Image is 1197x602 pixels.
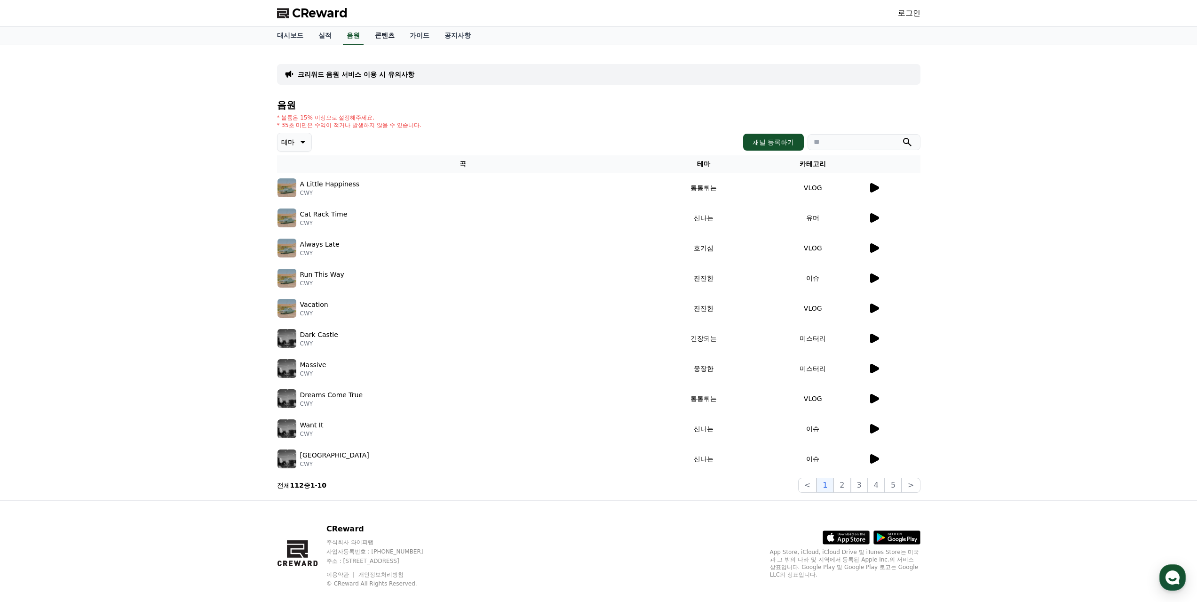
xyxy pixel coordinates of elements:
td: VLOG [758,173,868,203]
img: music [277,419,296,438]
a: 음원 [343,27,364,45]
button: < [798,478,816,493]
p: Always Late [300,240,340,249]
p: Dark Castle [300,330,338,340]
td: 이슈 [758,263,868,293]
p: 주소 : [STREET_ADDRESS] [326,557,441,565]
td: 신나는 [649,414,758,444]
td: 잔잔한 [649,293,758,323]
button: 3 [851,478,868,493]
button: 1 [816,478,833,493]
a: 크리워드 음원 서비스 이용 시 유의사항 [298,70,414,79]
p: Massive [300,360,326,370]
p: * 볼륨은 15% 이상으로 설정해주세요. [277,114,422,121]
p: © CReward All Rights Reserved. [326,580,441,587]
a: 콘텐츠 [367,27,402,45]
img: music [277,359,296,378]
a: 개인정보처리방침 [358,571,404,578]
td: VLOG [758,233,868,263]
td: 호기심 [649,233,758,263]
p: CWY [300,460,369,468]
p: CWY [300,400,363,408]
p: 전체 중 - [277,481,327,490]
button: 2 [833,478,850,493]
p: Run This Way [300,270,344,280]
td: 이슈 [758,414,868,444]
td: 통통튀는 [649,173,758,203]
td: 이슈 [758,444,868,474]
img: music [277,299,296,318]
p: CWY [300,430,324,438]
td: VLOG [758,293,868,323]
button: 5 [885,478,902,493]
strong: 10 [317,482,326,489]
td: 미스터리 [758,323,868,353]
p: Vacation [300,300,328,310]
p: CWY [300,310,328,317]
img: music [277,209,296,227]
th: 테마 [649,155,758,173]
img: music [277,389,296,408]
td: 신나는 [649,444,758,474]
p: CReward [326,523,441,535]
p: 사업자등록번호 : [PHONE_NUMBER] [326,548,441,555]
strong: 1 [310,482,315,489]
p: * 35초 미만은 수익이 적거나 발생하지 않을 수 있습니다. [277,121,422,129]
th: 카테고리 [758,155,868,173]
button: 4 [868,478,885,493]
img: music [277,178,296,197]
a: 이용약관 [326,571,356,578]
p: CWY [300,219,348,227]
p: Want It [300,420,324,430]
a: 대시보드 [270,27,311,45]
td: VLOG [758,384,868,414]
p: A Little Happiness [300,179,360,189]
a: 설정 [121,298,181,322]
td: 잔잔한 [649,263,758,293]
p: 테마 [281,136,294,149]
a: 가이드 [402,27,437,45]
p: [GEOGRAPHIC_DATA] [300,450,369,460]
h4: 음원 [277,100,920,110]
span: CReward [292,6,348,21]
p: App Store, iCloud, iCloud Drive 및 iTunes Store는 미국과 그 밖의 나라 및 지역에서 등록된 Apple Inc.의 서비스 상표입니다. Goo... [770,548,920,578]
img: music [277,329,296,348]
span: 대화 [86,313,97,321]
span: 홈 [30,313,35,320]
a: 공지사항 [437,27,478,45]
a: 로그인 [898,8,920,19]
td: 웅장한 [649,353,758,384]
td: 긴장되는 [649,323,758,353]
p: Dreams Come True [300,390,363,400]
p: 주식회사 와이피랩 [326,538,441,546]
button: 채널 등록하기 [743,134,803,151]
a: CReward [277,6,348,21]
td: 미스터리 [758,353,868,384]
p: CWY [300,370,326,377]
img: music [277,449,296,468]
p: Cat Rack Time [300,209,348,219]
td: 통통튀는 [649,384,758,414]
a: 실적 [311,27,339,45]
img: music [277,269,296,288]
p: CWY [300,249,340,257]
strong: 112 [290,482,304,489]
a: 홈 [3,298,62,322]
button: 테마 [277,133,312,152]
td: 유머 [758,203,868,233]
p: CWY [300,189,360,197]
a: 대화 [62,298,121,322]
p: CWY [300,280,344,287]
th: 곡 [277,155,649,173]
img: music [277,239,296,257]
p: CWY [300,340,338,347]
td: 신나는 [649,203,758,233]
button: > [902,478,920,493]
span: 설정 [145,313,157,320]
